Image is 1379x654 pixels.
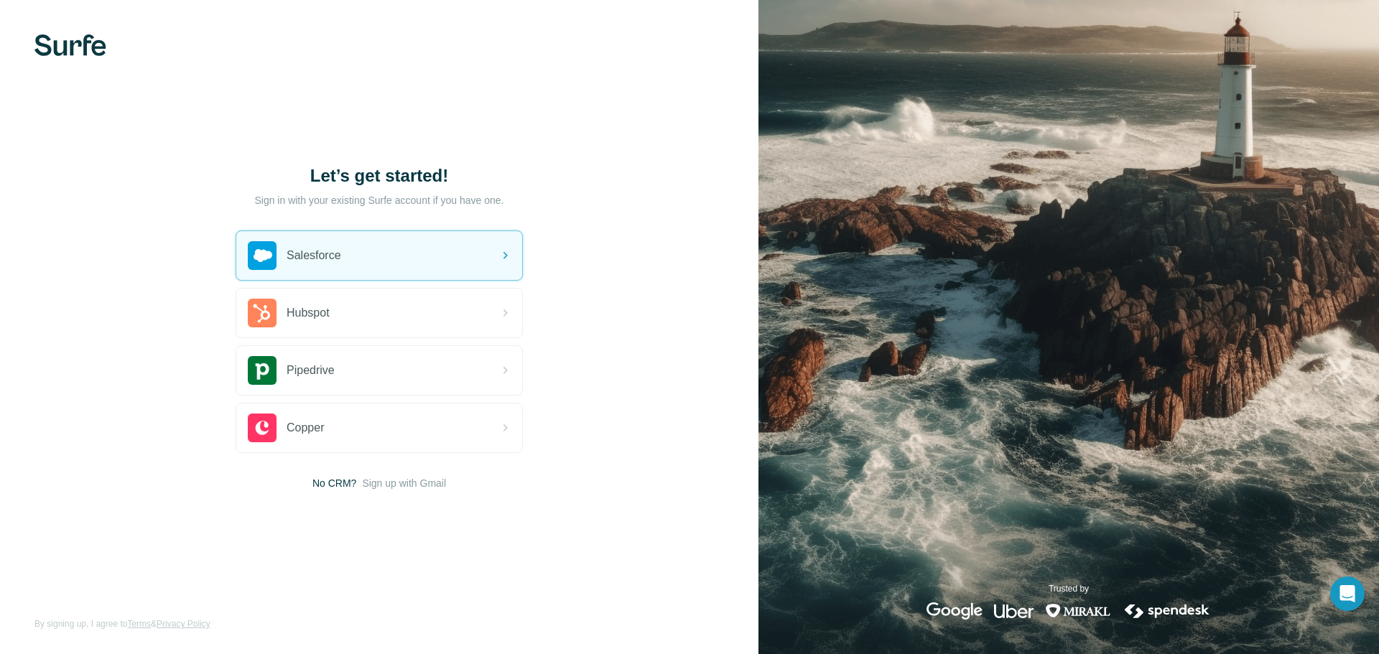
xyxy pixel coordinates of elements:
[34,617,210,630] span: By signing up, I agree to &
[248,241,277,270] img: salesforce's logo
[287,304,330,322] span: Hubspot
[254,193,503,207] p: Sign in with your existing Surfe account if you have one.
[157,619,210,629] a: Privacy Policy
[287,362,335,379] span: Pipedrive
[362,476,446,490] button: Sign up with Gmail
[287,419,324,436] span: Copper
[248,299,277,327] img: hubspot's logo
[248,356,277,385] img: pipedrive's logo
[1330,576,1365,611] div: Open Intercom Messenger
[248,414,277,442] img: copper's logo
[994,602,1034,620] img: uber's logo
[34,34,106,56] img: Surfe's logo
[236,164,523,187] h1: Let’s get started!
[1123,602,1212,620] img: spendesk's logo
[1049,582,1089,595] p: Trusted by
[1045,602,1111,620] img: mirakl's logo
[927,602,983,620] img: google's logo
[127,619,151,629] a: Terms
[287,247,341,264] span: Salesforce
[312,476,356,490] span: No CRM?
